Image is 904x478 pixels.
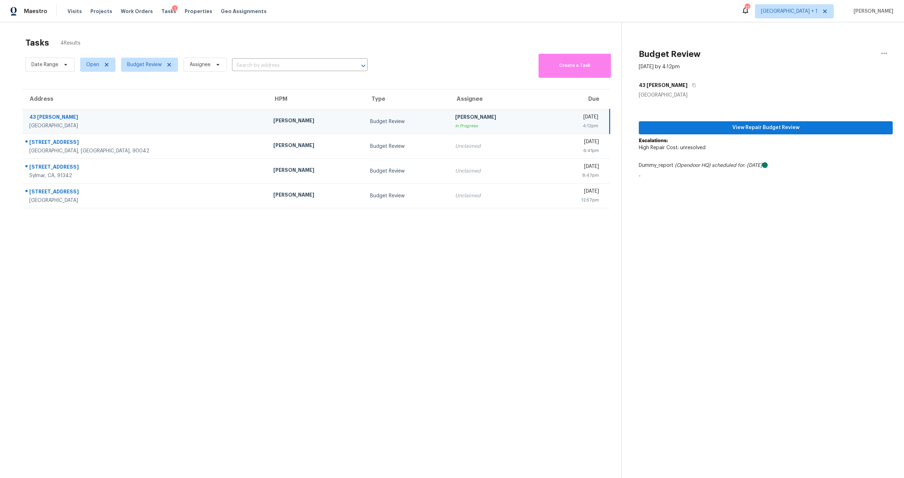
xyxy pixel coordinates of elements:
div: [GEOGRAPHIC_DATA] [29,197,262,204]
div: Budget Review [370,168,444,175]
span: Visits [67,8,82,15]
div: [GEOGRAPHIC_DATA] [639,92,893,99]
span: Properties [185,8,212,15]
div: 17 [745,4,750,11]
th: Assignee [450,89,546,109]
div: [PERSON_NAME] [273,117,359,126]
th: Due [546,89,610,109]
div: [DATE] by 4:12pm [639,63,680,70]
th: HPM [268,89,364,109]
div: [PERSON_NAME] [273,191,359,200]
div: Sylmar, CA, 91342 [29,172,262,179]
div: [PERSON_NAME] [273,142,359,151]
span: View Repair Budget Review [644,123,887,132]
span: Budget Review [127,61,162,68]
h5: 43 [PERSON_NAME] [639,82,688,89]
div: 4:12pm [552,122,598,129]
div: 1 [172,5,178,12]
div: 43 [PERSON_NAME] [29,113,262,122]
div: [DATE] [552,163,599,172]
button: Copy Address [688,79,697,92]
h2: Budget Review [639,51,701,58]
span: 4 Results [60,40,81,47]
span: High Repair Cost: unresolved [639,145,706,150]
div: [DATE] [552,138,599,147]
div: In Progress [455,122,541,129]
div: Budget Review [370,118,444,125]
span: Work Orders [121,8,153,15]
p: - [639,173,893,180]
span: Geo Assignments [221,8,267,15]
div: Unclaimed [455,168,541,175]
input: Search by address [232,60,348,71]
div: [STREET_ADDRESS] [29,139,262,147]
div: [DATE] [552,113,598,122]
button: View Repair Budget Review [639,121,893,134]
div: [PERSON_NAME] [455,113,541,122]
span: Create a Task [542,62,607,70]
div: [PERSON_NAME] [273,167,359,175]
div: Budget Review [370,192,444,199]
th: Type [364,89,450,109]
div: [GEOGRAPHIC_DATA] [29,122,262,129]
button: Open [358,61,368,71]
span: [PERSON_NAME] [851,8,893,15]
div: 6:41pm [552,147,599,154]
span: Assignee [190,61,210,68]
h2: Tasks [25,39,49,46]
span: Projects [90,8,112,15]
i: (Opendoor HQ) [675,163,710,168]
div: [DATE] [552,188,599,197]
div: [STREET_ADDRESS] [29,163,262,172]
div: [GEOGRAPHIC_DATA], [GEOGRAPHIC_DATA], 90042 [29,147,262,155]
button: Create a Task [539,54,611,78]
th: Address [23,89,268,109]
span: Tasks [161,9,176,14]
i: scheduled for: [DATE] [712,163,762,168]
span: Maestro [24,8,47,15]
div: Dummy_report [639,162,893,169]
span: Date Range [31,61,58,68]
div: Unclaimed [455,143,541,150]
div: Budget Review [370,143,444,150]
span: Open [86,61,99,68]
div: Unclaimed [455,192,541,199]
div: [STREET_ADDRESS] [29,188,262,197]
div: 12:57pm [552,197,599,204]
span: [GEOGRAPHIC_DATA] + 1 [761,8,817,15]
div: 8:47pm [552,172,599,179]
b: Escalations: [639,138,668,143]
